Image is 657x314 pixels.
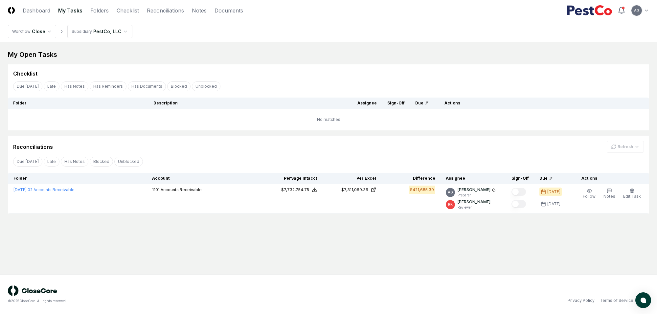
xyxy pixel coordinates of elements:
a: Dashboard [23,7,50,14]
th: Per Excel [322,173,381,184]
div: Workflow [12,29,31,34]
nav: breadcrumb [8,25,132,38]
th: Per Sage Intacct [263,173,322,184]
button: Blocked [167,81,191,91]
div: $7,311,069.36 [341,187,368,193]
p: Preparer [458,193,496,198]
td: No matches [8,109,649,130]
th: Assignee [441,173,506,184]
span: AG [634,8,639,13]
img: PestCo logo [567,5,612,16]
div: Actions [576,175,644,181]
div: © 2025 CloseCore. All rights reserved. [8,299,328,303]
th: Sign-Off [506,173,534,184]
button: Mark complete [511,200,526,208]
p: Reviewer [458,205,490,210]
button: Unblocked [114,157,143,167]
div: Checklist [13,70,37,78]
button: Blocked [90,157,113,167]
button: Has Notes [61,81,88,91]
a: $7,311,069.36 [328,187,376,193]
img: Logo [8,7,15,14]
button: Unblocked [192,81,220,91]
span: Accounts Receivable [161,187,202,192]
button: Late [44,81,59,91]
button: Has Reminders [90,81,126,91]
div: My Open Tasks [8,50,649,59]
img: logo [8,285,57,296]
div: $421,685.39 [410,187,434,193]
button: AG [631,5,643,16]
button: Follow [581,187,597,201]
button: Due Today [13,157,42,167]
th: Difference [381,173,441,184]
div: Account [152,175,258,181]
a: My Tasks [58,7,82,14]
div: Actions [439,100,644,106]
div: [DATE] [547,201,560,207]
span: Edit Task [623,194,641,199]
p: [PERSON_NAME] [458,199,490,205]
a: Notes [192,7,207,14]
button: Has Documents [128,81,166,91]
div: [DATE] [547,189,560,195]
span: Notes [603,194,615,199]
th: Folder [8,98,148,109]
th: Sign-Off [382,98,410,109]
div: $7,732,754.75 [281,187,309,193]
a: Privacy Policy [568,298,595,303]
button: Notes [602,187,617,201]
a: Folders [90,7,109,14]
a: Documents [215,7,243,14]
div: Subsidiary [72,29,92,34]
button: Due Today [13,81,42,91]
button: Late [44,157,59,167]
button: $7,732,754.75 [281,187,317,193]
a: Checklist [117,7,139,14]
p: [PERSON_NAME] [458,187,490,193]
span: AG [448,190,453,195]
div: Reconciliations [13,143,53,151]
a: [DATE]:02 Accounts Receivable [13,187,75,192]
button: atlas-launcher [635,292,651,308]
th: Description [148,98,352,109]
span: RK [448,202,453,207]
button: Edit Task [622,187,642,201]
a: Terms of Service [600,298,633,303]
a: Reconciliations [147,7,184,14]
div: Due [415,100,429,106]
span: [DATE] : [13,187,28,192]
button: Has Notes [61,157,88,167]
th: Assignee [352,98,382,109]
span: Follow [583,194,596,199]
button: Mark complete [511,188,526,196]
th: Folder [8,173,147,184]
div: Due [539,175,566,181]
span: 1101 [152,187,160,192]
